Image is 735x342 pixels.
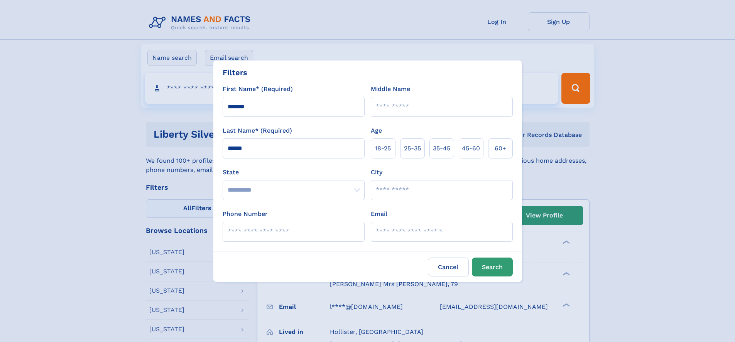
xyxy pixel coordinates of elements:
[433,144,450,153] span: 35‑45
[223,168,365,177] label: State
[371,209,387,219] label: Email
[404,144,421,153] span: 25‑35
[462,144,480,153] span: 45‑60
[375,144,391,153] span: 18‑25
[371,168,382,177] label: City
[223,126,292,135] label: Last Name* (Required)
[371,126,382,135] label: Age
[223,84,293,94] label: First Name* (Required)
[223,67,247,78] div: Filters
[472,258,513,276] button: Search
[371,84,410,94] label: Middle Name
[428,258,469,276] label: Cancel
[223,209,268,219] label: Phone Number
[495,144,506,153] span: 60+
